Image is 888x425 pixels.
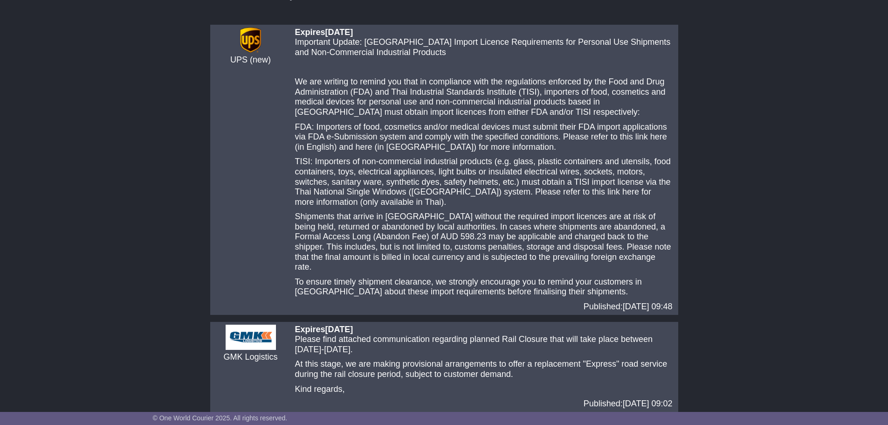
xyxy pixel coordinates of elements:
span: [DATE] [325,325,353,334]
p: We are writing to remind you that in compliance with the regulations enforced by the Food and Dru... [295,77,673,117]
p: To ensure timely shipment clearance, we strongly encourage you to remind your customers in [GEOGR... [295,277,673,297]
div: UPS (new) [216,55,286,65]
div: Published: [295,399,673,409]
span: [DATE] [325,28,353,37]
p: Important Update: [GEOGRAPHIC_DATA] Import Licence Requirements for Personal Use Shipments and No... [295,37,673,57]
div: Expires [295,28,673,38]
p: TISI: Importers of non-commercial industrial products (e.g. glass, plastic containers and utensil... [295,157,673,207]
div: Expires [295,325,673,335]
p: Kind regards, [295,384,673,395]
span: [DATE] 09:48 [623,302,673,311]
p: Shipments that arrive in [GEOGRAPHIC_DATA] without the required import licences are at risk of be... [295,212,673,272]
img: CarrierLogo [240,28,261,53]
p: FDA: Importers of food, cosmetics and/or medical devices must submit their FDA import application... [295,122,673,153]
p: At this stage, we are making provisional arrangements to offer a replacement "Express" road servi... [295,359,673,379]
p: Please find attached communication regarding planned Rail Closure that will take place between [D... [295,334,673,355]
div: GMK Logistics [216,352,286,362]
img: CarrierLogo [226,325,276,350]
span: [DATE] 09:02 [623,399,673,408]
span: © One World Courier 2025. All rights reserved. [153,414,288,422]
div: Published: [295,302,673,312]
